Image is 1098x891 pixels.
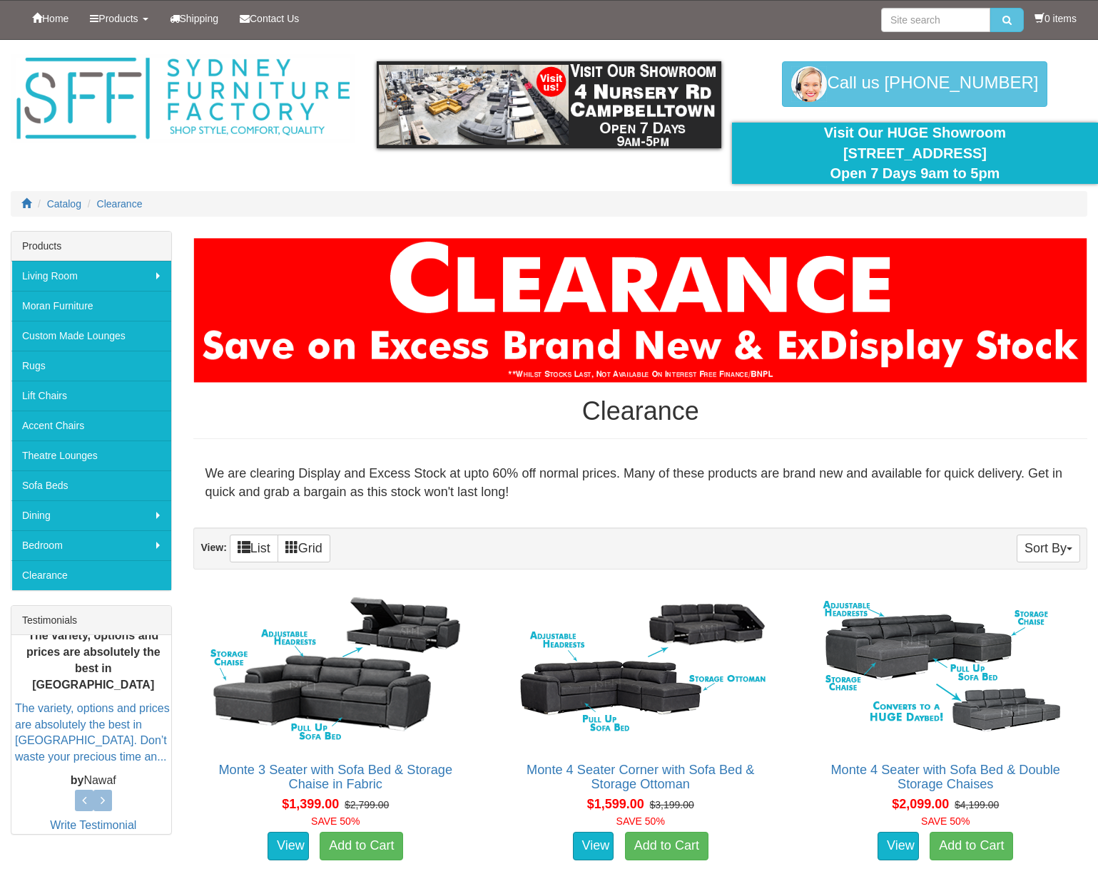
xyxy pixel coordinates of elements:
[921,815,970,827] font: SAVE 50%
[320,832,403,860] a: Add to Cart
[11,321,171,351] a: Custom Made Lounges
[11,351,171,381] a: Rugs
[1035,11,1077,26] li: 0 items
[207,592,464,748] img: Monte 3 Seater with Sofa Bed & Storage Chaise in Fabric
[193,453,1087,513] div: We are clearing Display and Excess Stock at upto 60% off normal prices. Many of these products ar...
[892,797,949,811] span: $2,099.00
[743,123,1087,184] div: Visit Our HUGE Showroom [STREET_ADDRESS] Open 7 Days 9am to 5pm
[11,530,171,560] a: Bedroom
[881,8,990,32] input: Site search
[817,592,1074,748] img: Monte 4 Seater with Sofa Bed & Double Storage Chaises
[311,815,360,827] font: SAVE 50%
[11,470,171,500] a: Sofa Beds
[930,832,1013,860] a: Add to Cart
[278,535,330,562] a: Grid
[587,797,644,811] span: $1,599.00
[830,763,1060,791] a: Monte 4 Seater with Sofa Bed & Double Storage Chaises
[26,630,161,691] b: The variety, options and prices are absolutely the best in [GEOGRAPHIC_DATA]
[345,799,389,810] del: $2,799.00
[15,702,170,763] a: The variety, options and prices are absolutely the best in [GEOGRAPHIC_DATA]. Don’t waste your pr...
[11,381,171,411] a: Lift Chairs
[11,560,171,590] a: Clearance
[193,397,1087,426] h1: Clearance
[47,198,81,210] a: Catalog
[229,1,310,36] a: Contact Us
[11,261,171,291] a: Living Room
[218,763,452,791] a: Monte 3 Seater with Sofa Bed & Storage Chaise in Fabric
[527,763,754,791] a: Monte 4 Seater Corner with Sofa Bed & Storage Ottoman
[955,799,999,810] del: $4,199.00
[250,13,299,24] span: Contact Us
[512,592,769,748] img: Monte 4 Seater Corner with Sofa Bed & Storage Ottoman
[11,411,171,441] a: Accent Chairs
[268,832,309,860] a: View
[15,773,171,789] p: Nawaf
[573,832,614,860] a: View
[71,774,84,786] b: by
[616,815,665,827] font: SAVE 50%
[11,232,171,261] div: Products
[97,198,143,210] a: Clearance
[50,819,136,831] a: Write Testimonial
[98,13,138,24] span: Products
[200,542,226,553] strong: View:
[11,500,171,530] a: Dining
[42,13,68,24] span: Home
[11,54,355,143] img: Sydney Furniture Factory
[11,291,171,321] a: Moran Furniture
[650,799,694,810] del: $3,199.00
[377,61,721,148] img: showroom.gif
[180,13,219,24] span: Shipping
[230,535,278,562] a: List
[878,832,919,860] a: View
[21,1,79,36] a: Home
[282,797,339,811] span: $1,399.00
[79,1,158,36] a: Products
[193,238,1087,383] img: Clearance
[625,832,708,860] a: Add to Cart
[159,1,230,36] a: Shipping
[11,606,171,635] div: Testimonials
[11,441,171,470] a: Theatre Lounges
[1017,535,1080,562] button: Sort By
